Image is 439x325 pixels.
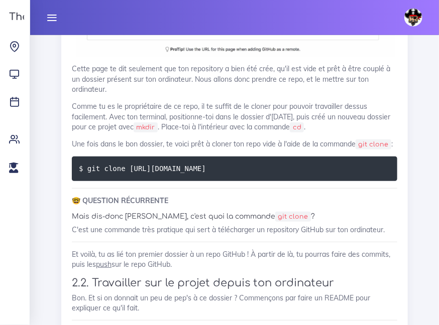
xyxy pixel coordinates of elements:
[72,196,168,205] strong: 🤓 QUESTION RÉCURRENTE
[6,12,113,23] h3: The Hacking Project
[404,9,422,27] img: avatar
[356,139,391,149] code: git clone
[72,101,397,132] p: Comme tu es le propriétaire de ce repo, il te suffit de le cloner pour pouvoir travailler dessus ...
[72,225,397,235] p: C'est une commande très pratique qui sert à télécharger un repository GitHub sur ton ordinateur.
[400,3,430,32] a: avatar
[96,260,112,269] u: push
[72,277,397,289] h3: 2.2. Travailler sur le projet depuis ton ordinateur
[72,213,397,221] h6: Mais dis-donc [PERSON_NAME], c'est quoi la commande ?
[290,122,304,132] code: cd
[134,122,158,132] code: mkdir
[72,139,397,149] p: Une fois dans le bon dossier, te voici prêt à cloner ton repo vide à l'aide de la commande :
[72,249,397,270] p: Et voilà, tu as lié ton premier dossier à un repo GitHub ! À partir de là, tu pourras faire des c...
[275,212,311,222] code: git clone
[79,163,208,174] code: $ git clone [URL][DOMAIN_NAME]
[72,64,397,94] p: Cette page te dit seulement que ton repository a bien été crée, qu'il est vide et prêt à être cou...
[72,293,397,313] p: Bon. Et si on donnait un peu de pep's à ce dossier ? Commençons par faire un README pour explique...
